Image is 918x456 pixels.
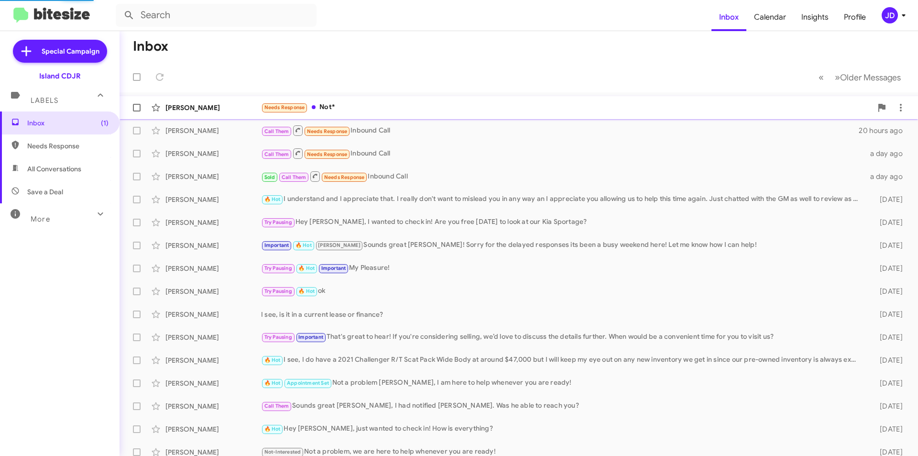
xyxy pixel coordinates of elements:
div: Sounds great [PERSON_NAME], I had notified [PERSON_NAME]. Was he able to reach you? [261,400,864,412]
div: JD [882,7,898,23]
a: Calendar [746,3,794,31]
div: 20 hours ago [859,126,910,135]
span: Save a Deal [27,187,63,197]
div: [PERSON_NAME] [165,356,261,365]
div: [PERSON_NAME] [165,218,261,227]
div: [PERSON_NAME] [165,378,261,388]
span: 🔥 Hot [264,380,281,386]
div: I see, is it in a current lease or finance? [261,310,864,319]
div: [PERSON_NAME] [165,287,261,296]
div: My Pleasure! [261,263,864,274]
a: Insights [794,3,836,31]
span: Call Them [264,403,289,409]
span: Important [321,265,346,271]
a: Inbox [711,3,746,31]
div: Inbound Call [261,147,864,159]
div: ok [261,286,864,297]
button: JD [874,7,907,23]
span: Needs Response [307,151,348,157]
span: 🔥 Hot [264,196,281,202]
div: Hey [PERSON_NAME], I wanted to check in! Are you free [DATE] to look at our Kia Sportage? [261,217,864,228]
div: a day ago [864,172,910,181]
div: I see, I do have a 2021 Challenger R/T Scat Pack Wide Body at around $47,000 but I will keep my e... [261,355,864,366]
div: [PERSON_NAME] [165,195,261,204]
span: 🔥 Hot [298,265,315,271]
span: Needs Response [27,141,109,151]
span: 🔥 Hot [264,357,281,363]
span: Special Campaign [42,46,99,56]
div: [DATE] [864,195,910,204]
span: Needs Response [324,174,365,180]
span: Call Them [264,128,289,134]
span: Needs Response [307,128,348,134]
span: All Conversations [27,164,81,174]
div: Hey [PERSON_NAME], just wanted to check in! How is everything? [261,423,864,434]
span: Try Pausing [264,219,292,225]
div: [PERSON_NAME] [165,103,261,112]
div: a day ago [864,149,910,158]
div: [DATE] [864,241,910,250]
div: Inbound Call [261,124,859,136]
span: More [31,215,50,223]
div: Island CDJR [39,71,81,81]
span: Try Pausing [264,288,292,294]
a: Profile [836,3,874,31]
span: 🔥 Hot [264,426,281,432]
button: Previous [813,67,830,87]
div: [DATE] [864,310,910,319]
span: Try Pausing [264,265,292,271]
span: Needs Response [264,104,305,111]
span: Call Them [282,174,306,180]
div: [PERSON_NAME] [165,149,261,158]
span: Try Pausing [264,334,292,340]
div: [PERSON_NAME] [165,241,261,250]
div: Not a problem [PERSON_NAME], I am here to help whenever you are ready! [261,378,864,389]
div: [DATE] [864,378,910,388]
span: Labels [31,96,58,105]
nav: Page navigation example [813,67,907,87]
div: [PERSON_NAME] [165,264,261,273]
span: « [819,71,824,83]
span: Older Messages [840,72,901,83]
div: [PERSON_NAME] [165,310,261,319]
div: I understand and I appreciate that. I really don't want to mislead you in any way an I appreciate... [261,194,864,205]
span: Important [264,242,289,248]
span: Call Them [264,151,289,157]
span: 🔥 Hot [295,242,312,248]
div: [PERSON_NAME] [165,401,261,411]
div: Inbound Call [261,170,864,182]
div: [DATE] [864,356,910,365]
span: Not-Interested [264,449,301,455]
span: (1) [101,118,109,128]
div: [DATE] [864,401,910,411]
span: [PERSON_NAME] [318,242,361,248]
input: Search [116,4,317,27]
div: [PERSON_NAME] [165,333,261,342]
h1: Inbox [133,39,168,54]
span: » [835,71,840,83]
div: [PERSON_NAME] [165,172,261,181]
span: 🔥 Hot [298,288,315,294]
a: Special Campaign [13,40,107,63]
span: Important [298,334,323,340]
span: Sold [264,174,275,180]
div: [DATE] [864,264,910,273]
div: That's great to hear! If you're considering selling, we’d love to discuss the details further. Wh... [261,332,864,343]
span: Inbox [27,118,109,128]
div: [DATE] [864,287,910,296]
div: [PERSON_NAME] [165,424,261,434]
div: [PERSON_NAME] [165,126,261,135]
div: [DATE] [864,424,910,434]
span: Appointment Set [287,380,329,386]
div: Sounds great [PERSON_NAME]! Sorry for the delayed responses its been a busy weekend here! Let me ... [261,240,864,251]
div: [DATE] [864,218,910,227]
div: [DATE] [864,333,910,342]
button: Next [829,67,907,87]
